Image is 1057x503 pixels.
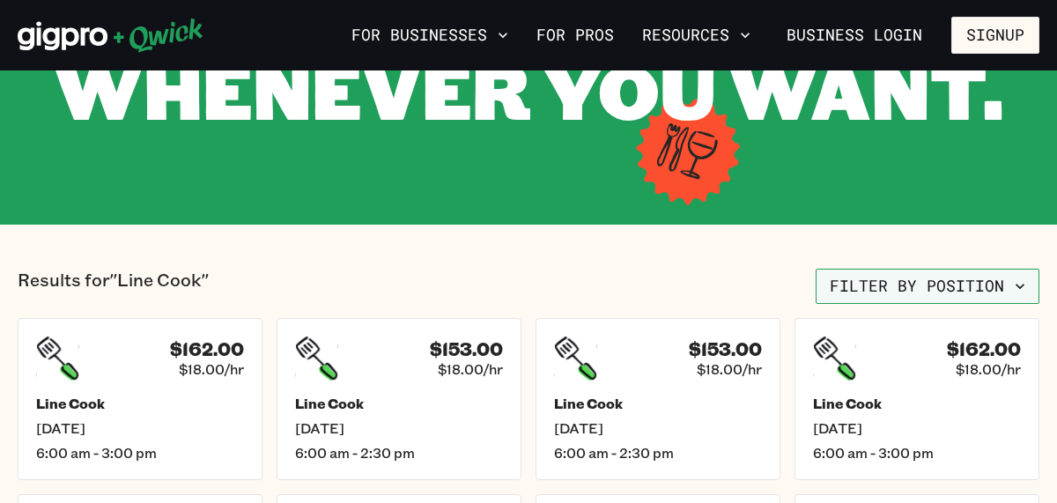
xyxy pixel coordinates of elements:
[554,419,762,437] span: [DATE]
[697,360,762,378] span: $18.00/hr
[295,444,503,462] span: 6:00 am - 2:30 pm
[344,20,515,50] button: For Businesses
[36,419,244,437] span: [DATE]
[956,360,1021,378] span: $18.00/hr
[554,444,762,462] span: 6:00 am - 2:30 pm
[813,419,1021,437] span: [DATE]
[529,20,621,50] a: For Pros
[951,17,1039,54] button: Signup
[36,395,244,412] h5: Line Cook
[295,419,503,437] span: [DATE]
[36,444,244,462] span: 6:00 am - 3:00 pm
[772,17,937,54] a: Business Login
[813,444,1021,462] span: 6:00 am - 3:00 pm
[438,360,503,378] span: $18.00/hr
[689,338,762,360] h4: $153.00
[18,318,262,480] a: $162.00$18.00/hrLine Cook[DATE]6:00 am - 3:00 pm
[295,395,503,412] h5: Line Cook
[635,20,758,50] button: Resources
[795,318,1039,480] a: $162.00$18.00/hrLine Cook[DATE]6:00 am - 3:00 pm
[179,360,244,378] span: $18.00/hr
[277,318,521,480] a: $153.00$18.00/hrLine Cook[DATE]6:00 am - 2:30 pm
[816,269,1039,304] button: Filter by position
[18,269,209,304] p: Results for "Line Cook"
[170,338,244,360] h4: $162.00
[947,338,1021,360] h4: $162.00
[813,395,1021,412] h5: Line Cook
[554,395,762,412] h5: Line Cook
[536,318,780,480] a: $153.00$18.00/hrLine Cook[DATE]6:00 am - 2:30 pm
[430,338,503,360] h4: $153.00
